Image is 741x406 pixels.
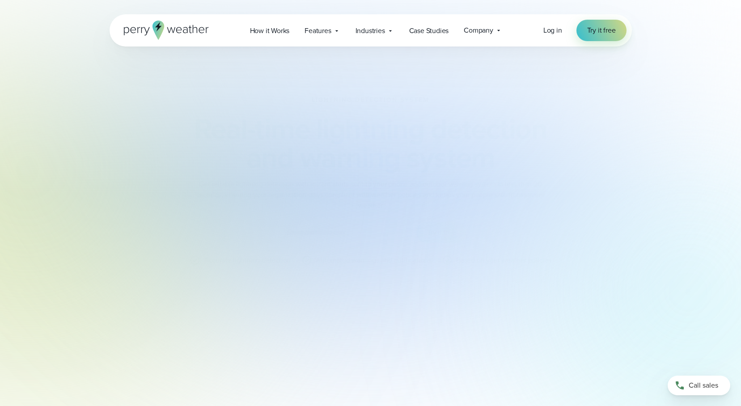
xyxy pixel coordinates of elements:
[409,25,449,36] span: Case Studies
[543,25,562,35] span: Log in
[689,380,718,391] span: Call sales
[464,25,493,36] span: Company
[305,25,331,36] span: Features
[668,376,730,395] a: Call sales
[250,25,290,36] span: How it Works
[242,21,297,40] a: How it Works
[356,25,385,36] span: Industries
[543,25,562,36] a: Log in
[587,25,616,36] span: Try it free
[576,20,627,41] a: Try it free
[402,21,457,40] a: Case Studies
